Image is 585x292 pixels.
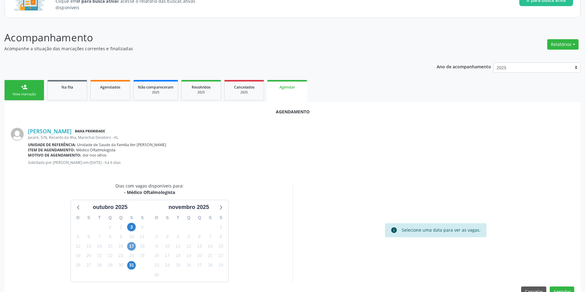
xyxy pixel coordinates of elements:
div: S [162,213,173,222]
span: dor nos olhos [83,153,107,158]
span: Agendar [279,85,295,90]
span: domingo, 12 de outubro de 2025 [74,242,82,251]
span: Agendados [100,85,120,90]
span: segunda-feira, 10 de novembro de 2025 [163,242,172,251]
span: quinta-feira, 9 de outubro de 2025 [117,232,125,241]
span: segunda-feira, 3 de novembro de 2025 [163,232,172,241]
span: segunda-feira, 24 de novembro de 2025 [163,261,172,270]
span: segunda-feira, 27 de outubro de 2025 [84,261,93,270]
span: quarta-feira, 12 de novembro de 2025 [185,242,193,251]
div: person_add [21,84,28,90]
span: quarta-feira, 1 de outubro de 2025 [106,223,115,231]
span: Unidade de Saude da Familia Ver [PERSON_NAME] [77,142,166,147]
span: quinta-feira, 20 de novembro de 2025 [195,252,204,260]
span: terça-feira, 14 de outubro de 2025 [95,242,104,251]
div: Selecione uma data para ver as vagas. [402,227,481,233]
div: Dias com vagas disponíveis para: [115,183,184,195]
span: sábado, 18 de outubro de 2025 [138,242,146,251]
span: quinta-feira, 2 de outubro de 2025 [117,223,125,231]
span: sexta-feira, 7 de novembro de 2025 [206,232,214,241]
span: terça-feira, 21 de outubro de 2025 [95,252,104,260]
span: quarta-feira, 15 de outubro de 2025 [106,242,115,251]
span: sexta-feira, 10 de outubro de 2025 [127,232,136,241]
b: Unidade de referência: [28,142,76,147]
div: Jacaré, S/N, Recanto da Ilha, Marechal Deodoro - AL [28,135,574,140]
span: sábado, 8 de novembro de 2025 [216,232,225,241]
span: Não compareceram [138,85,174,90]
span: domingo, 9 de novembro de 2025 [152,242,161,251]
div: Q [105,213,115,222]
span: segunda-feira, 17 de novembro de 2025 [163,252,172,260]
div: S [216,213,226,222]
div: 2025 [229,90,259,95]
span: quinta-feira, 16 de outubro de 2025 [117,242,125,251]
p: Acompanhe a situação das marcações correntes e finalizadas [4,45,408,52]
span: quinta-feira, 13 de novembro de 2025 [195,242,204,251]
span: terça-feira, 25 de novembro de 2025 [174,261,182,270]
div: Q [194,213,205,222]
span: sábado, 1 de novembro de 2025 [216,223,225,231]
span: domingo, 2 de novembro de 2025 [152,232,161,241]
span: domingo, 30 de novembro de 2025 [152,271,161,279]
p: Ano de acompanhamento [437,63,491,70]
span: Baixa Prioridade [74,128,106,135]
span: sábado, 25 de outubro de 2025 [138,252,146,260]
span: sexta-feira, 3 de outubro de 2025 [127,223,136,231]
span: quarta-feira, 29 de outubro de 2025 [106,261,115,270]
span: quarta-feira, 19 de novembro de 2025 [185,252,193,260]
span: segunda-feira, 13 de outubro de 2025 [84,242,93,251]
div: D [73,213,84,222]
span: segunda-feira, 20 de outubro de 2025 [84,252,93,260]
div: - Médico Oftalmologista [115,189,184,195]
a: [PERSON_NAME] [28,128,72,135]
span: quinta-feira, 6 de novembro de 2025 [195,232,204,241]
span: sexta-feira, 24 de outubro de 2025 [127,252,136,260]
span: quarta-feira, 22 de outubro de 2025 [106,252,115,260]
span: Cancelados [234,85,255,90]
span: quarta-feira, 26 de novembro de 2025 [185,261,193,270]
span: domingo, 5 de outubro de 2025 [74,232,82,241]
span: terça-feira, 28 de outubro de 2025 [95,261,104,270]
div: S [205,213,216,222]
div: Nova marcação [9,92,40,97]
div: S [126,213,137,222]
span: quinta-feira, 27 de novembro de 2025 [195,261,204,270]
span: quinta-feira, 30 de outubro de 2025 [117,261,125,270]
b: Motivo de agendamento: [28,153,81,158]
span: terça-feira, 7 de outubro de 2025 [95,232,104,241]
span: terça-feira, 11 de novembro de 2025 [174,242,182,251]
div: Agendamento [11,108,574,115]
span: sábado, 29 de novembro de 2025 [216,261,225,270]
div: Q [115,213,126,222]
span: sexta-feira, 21 de novembro de 2025 [206,252,214,260]
span: domingo, 23 de novembro de 2025 [152,261,161,270]
div: S [84,213,94,222]
p: Acompanhamento [4,30,408,45]
span: segunda-feira, 6 de outubro de 2025 [84,232,93,241]
span: Médico Oftalmologista [76,147,115,153]
div: S [137,213,148,222]
div: 2025 [186,90,216,95]
span: sexta-feira, 28 de novembro de 2025 [206,261,214,270]
span: Na fila [61,85,73,90]
div: D [151,213,162,222]
span: sábado, 11 de outubro de 2025 [138,232,146,241]
span: terça-feira, 4 de novembro de 2025 [174,232,182,241]
span: terça-feira, 18 de novembro de 2025 [174,252,182,260]
div: 2025 [138,90,174,95]
span: sábado, 22 de novembro de 2025 [216,252,225,260]
div: T [94,213,105,222]
span: sexta-feira, 14 de novembro de 2025 [206,242,214,251]
span: sábado, 15 de novembro de 2025 [216,242,225,251]
button: Relatórios [547,39,579,50]
span: quinta-feira, 23 de outubro de 2025 [117,252,125,260]
span: domingo, 16 de novembro de 2025 [152,252,161,260]
span: sexta-feira, 17 de outubro de 2025 [127,242,136,251]
span: quarta-feira, 5 de novembro de 2025 [185,232,193,241]
span: sexta-feira, 31 de outubro de 2025 [127,261,136,270]
b: Item de agendamento: [28,147,75,153]
span: domingo, 26 de outubro de 2025 [74,261,82,270]
div: T [173,213,183,222]
div: outubro 2025 [90,203,130,211]
div: Q [183,213,194,222]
